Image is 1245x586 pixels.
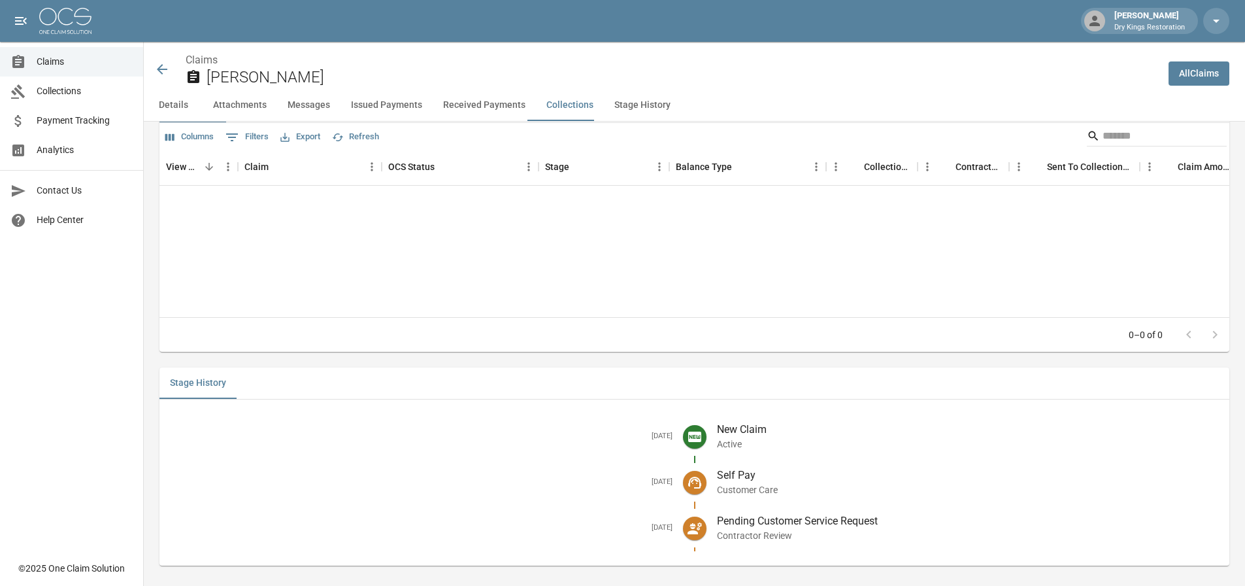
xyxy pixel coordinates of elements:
div: Search [1087,126,1227,149]
button: Menu [362,157,382,177]
button: Menu [826,157,846,177]
div: Stage [539,148,669,185]
p: Self Pay [717,468,1220,483]
button: Messages [277,90,340,121]
h5: [DATE] [170,477,672,487]
button: open drawer [8,8,34,34]
button: Sort [1159,158,1178,176]
button: Attachments [203,90,277,121]
div: Claim [238,148,382,185]
div: OCS Status [388,148,435,185]
button: Show filters [222,127,272,148]
button: Sort [569,158,588,176]
div: Contractor Amount [955,148,1003,185]
img: ocs-logo-white-transparent.png [39,8,91,34]
button: Sort [269,158,287,176]
span: Payment Tracking [37,114,133,128]
span: Contact Us [37,184,133,198]
div: View Collection [159,148,238,185]
button: Export [277,127,324,147]
div: © 2025 One Claim Solution [18,562,125,575]
div: Balance Type [669,148,826,185]
div: Balance Type [676,148,732,185]
span: Claims [37,55,133,69]
button: Menu [218,157,238,177]
div: Claim [244,148,269,185]
h5: [DATE] [170,523,672,533]
button: Sort [200,158,218,176]
button: Menu [519,157,539,177]
button: Issued Payments [340,90,433,121]
button: Sort [1029,158,1047,176]
p: 0–0 of 0 [1129,328,1163,341]
button: Menu [806,157,826,177]
div: Sent To Collections Date [1047,148,1133,185]
a: Claims [186,54,218,66]
button: Menu [1009,157,1029,177]
div: anchor tabs [144,90,1245,121]
div: Stage [545,148,569,185]
p: Customer Care [717,483,1220,496]
nav: breadcrumb [186,52,1158,68]
div: OCS Status [382,148,539,185]
button: Menu [918,157,937,177]
button: Received Payments [433,90,536,121]
button: Sort [937,158,955,176]
div: Sent To Collections Date [1009,148,1140,185]
div: [PERSON_NAME] [1109,9,1190,33]
div: Claim Amount [1140,148,1238,185]
button: Select columns [162,127,217,147]
p: Dry Kings Restoration [1114,22,1185,33]
button: Menu [650,157,669,177]
span: Analytics [37,143,133,157]
p: Contractor Review [717,529,1220,542]
button: Sort [435,158,453,176]
p: Active [717,438,1220,451]
a: AllClaims [1169,61,1229,86]
button: Sort [732,158,750,176]
button: Menu [1140,157,1159,177]
button: Details [144,90,203,121]
p: New Claim [717,422,1220,438]
h2: [PERSON_NAME] [207,68,1158,87]
div: Collections Fee [826,148,918,185]
button: Stage History [159,368,237,399]
div: Collections Fee [864,148,911,185]
h5: [DATE] [170,432,672,441]
button: Sort [846,158,864,176]
div: related-list tabs [159,368,1229,399]
span: Collections [37,84,133,98]
p: Pending Customer Service Request [717,513,1220,529]
div: Contractor Amount [918,148,1009,185]
span: Help Center [37,213,133,227]
button: Refresh [329,127,382,147]
div: View Collection [166,148,200,185]
button: Collections [536,90,604,121]
div: Claim Amount [1178,148,1231,185]
button: Stage History [604,90,681,121]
